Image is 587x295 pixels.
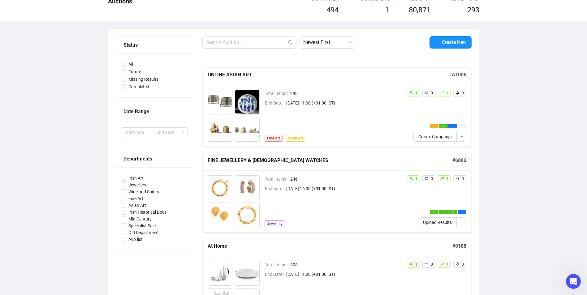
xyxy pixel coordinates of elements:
img: 1_1.jpg [208,261,232,285]
span: rocket [456,177,460,180]
span: Irish Historical Docs [126,209,169,216]
span: Jewellery [126,182,149,188]
span: Specialist Sale [126,222,158,229]
span: ellipsis [459,220,464,224]
input: End date [157,129,179,136]
span: user [409,262,413,266]
span: 1 [446,177,448,181]
span: 1 [446,262,448,267]
button: Create Campaign [413,132,457,142]
span: 80,871 [409,4,430,16]
span: search [288,40,293,45]
span: Asian Art [126,202,149,209]
h5: ONLINE ASIAN ART [208,71,449,79]
input: Start date [125,129,147,136]
h5: # 8188 [452,242,466,250]
span: check [442,211,445,213]
span: to [149,130,154,135]
span: rocket [456,262,460,266]
span: 293 [290,90,402,97]
span: Fine Art [265,135,283,142]
h5: FINE JEWELLERY & [DEMOGRAPHIC_DATA] WATCHES [208,157,452,164]
span: retweet [425,91,429,95]
span: 494 [326,6,339,14]
h5: # 6066 [452,157,466,164]
img: 3_1.jpg [208,203,232,227]
span: rise [440,91,444,95]
span: AVA list [126,236,145,243]
span: 246 [290,176,402,182]
h5: At Home [208,242,452,250]
img: 2_1.jpg [235,176,259,200]
span: Wine and Spirits [126,188,162,195]
div: Departments [123,155,185,163]
span: retweet [425,177,429,180]
span: End Date [265,271,286,278]
span: rise [440,262,444,266]
div: Status [123,41,185,49]
span: swap-right [149,130,154,135]
span: warning [433,125,435,127]
span: Newest First [303,36,352,48]
span: 0 [462,91,464,95]
span: Total Items [265,176,290,182]
span: Jewellery [265,220,285,227]
span: End Date [265,100,286,106]
span: [DATE] 11:00 (+01:00 IST) [286,271,402,278]
span: user [409,91,413,95]
button: Upload Results [418,217,457,227]
span: 505 [290,261,402,268]
span: plus [434,40,439,45]
span: End Date [265,185,286,192]
span: 0 [431,91,433,95]
span: ellipsis [459,134,464,139]
span: [DATE] 16:00 (+01:00 IST) [286,185,402,192]
span: Total Items [265,90,290,97]
span: 1 [446,91,448,95]
span: 1 [415,262,417,267]
span: 0 [462,262,464,267]
img: 1_1.jpg [208,176,232,200]
span: Irish Art [126,175,146,182]
span: Create New [442,38,467,46]
img: 1_1.jpg [208,90,232,114]
span: 0 [462,177,464,181]
button: Create New [429,36,472,49]
span: Mid Century [126,216,154,222]
div: Date Range [123,108,185,115]
span: check [442,125,445,127]
span: retweet [425,262,429,266]
span: Fine Art [126,195,146,202]
span: 293 [467,6,479,14]
span: Total Items [265,261,290,268]
span: [DATE] 11:00 (+01:00 IST) [286,100,402,106]
span: ellipsis [461,211,463,213]
span: ellipsis [451,125,454,127]
span: Old Department [126,229,161,236]
span: Missing Results [126,76,161,83]
span: Future [126,68,144,75]
img: 4_1.jpg [235,117,259,141]
span: rise [440,177,444,180]
h5: # A1006 [449,71,466,79]
span: rocket [456,91,460,95]
span: Asian Art [285,135,305,142]
span: check [451,211,454,213]
span: 1 [415,91,417,95]
img: 4_1.jpg [235,203,259,227]
img: 2_1.jpg [235,90,259,114]
span: All [126,61,136,68]
iframe: Intercom live chat [566,274,581,289]
span: 0 [431,262,433,267]
span: user [409,177,413,180]
a: FINE JEWELLERY & [DEMOGRAPHIC_DATA] WATCHES#6066Total Items246End Date[DATE] 16:00 (+01:00 IST)Je... [202,153,472,233]
a: ONLINE ASIAN ART#A1006Total Items293End Date[DATE] 11:00 (+01:00 IST)Fine ArtAsian Artuser1retwee... [202,67,472,147]
span: Upload Results [423,219,452,226]
img: 2_1.jpg [235,261,259,285]
span: 1 [415,177,417,181]
input: Search Auction... [206,39,287,46]
img: 3_1.jpg [208,117,232,141]
span: check [433,211,435,213]
span: Create Campaign [418,133,452,140]
span: Completed [126,83,152,90]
